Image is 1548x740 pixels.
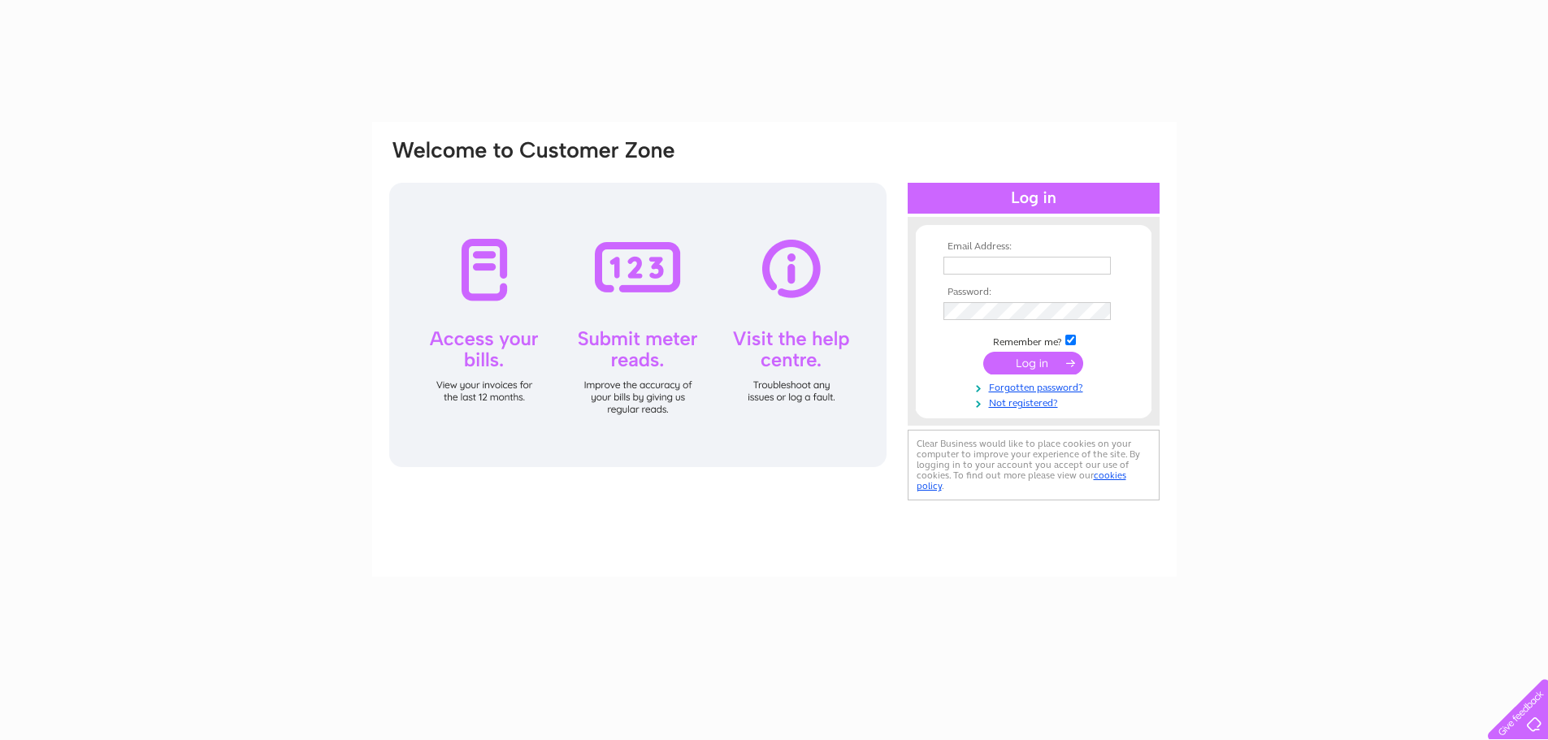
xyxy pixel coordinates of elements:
td: Remember me? [939,332,1128,348]
a: Not registered? [943,394,1128,409]
input: Submit [983,352,1083,374]
th: Password: [939,287,1128,298]
a: cookies policy [917,470,1126,491]
th: Email Address: [939,241,1128,253]
div: Clear Business would like to place cookies on your computer to improve your experience of the sit... [908,430,1160,500]
a: Forgotten password? [943,379,1128,394]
